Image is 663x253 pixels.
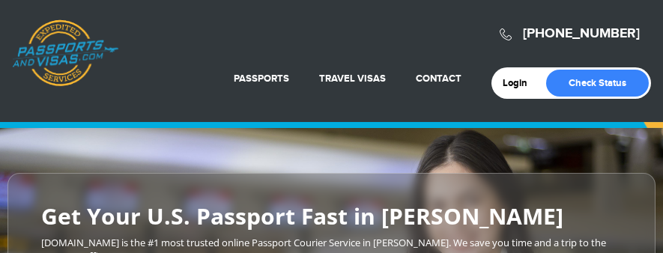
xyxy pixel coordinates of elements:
a: Contact [416,73,461,85]
a: [PHONE_NUMBER] [523,25,640,42]
h2: Get Your U.S. Passport Fast in [PERSON_NAME] [41,204,622,228]
a: Passports & [DOMAIN_NAME] [12,19,118,87]
a: Passports [234,73,289,85]
a: Travel Visas [319,73,386,85]
a: Check Status [546,70,649,97]
a: Login [503,77,538,89]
